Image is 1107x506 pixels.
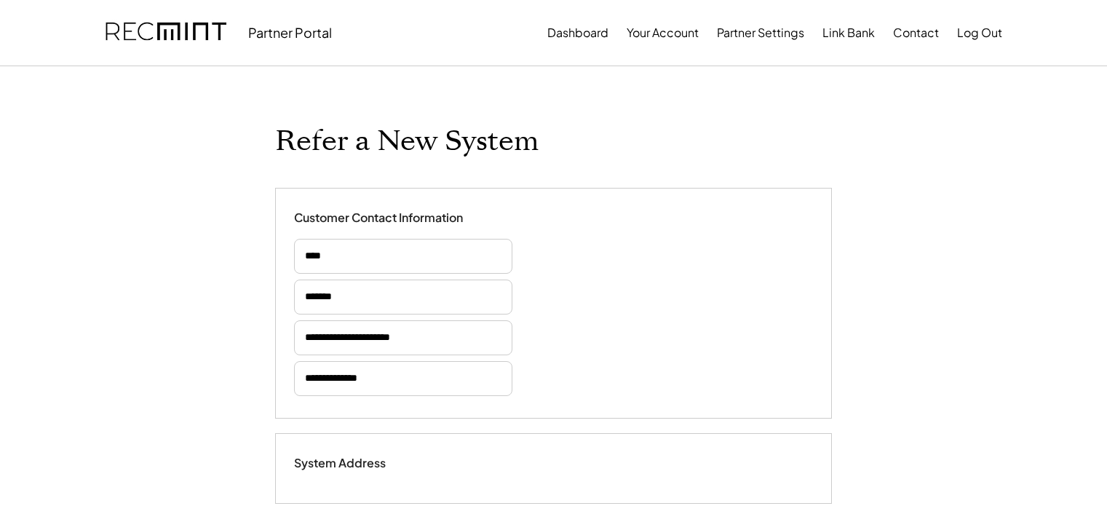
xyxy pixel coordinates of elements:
div: System Address [294,456,440,471]
button: Dashboard [547,18,608,47]
button: Partner Settings [717,18,804,47]
div: Customer Contact Information [294,210,463,226]
img: recmint-logotype%403x.png [106,8,226,58]
div: Partner Portal [248,24,332,41]
button: Log Out [957,18,1002,47]
button: Link Bank [822,18,875,47]
h1: Refer a New System [275,124,539,159]
button: Your Account [627,18,699,47]
button: Contact [893,18,939,47]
